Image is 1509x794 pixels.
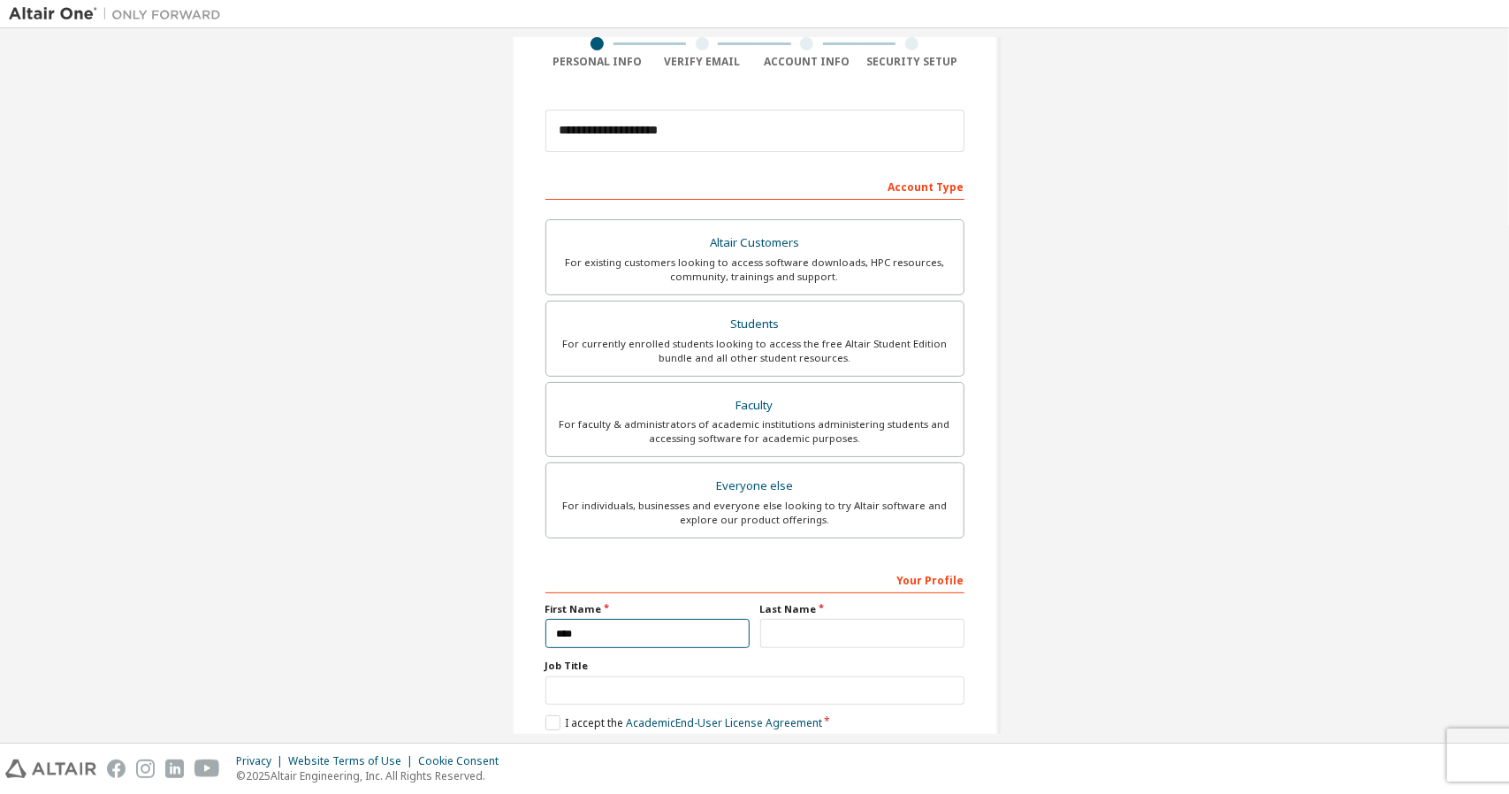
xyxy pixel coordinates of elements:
div: Verify Email [650,55,755,69]
div: For faculty & administrators of academic institutions administering students and accessing softwa... [557,417,953,446]
div: Website Terms of Use [288,754,418,768]
div: For currently enrolled students looking to access the free Altair Student Edition bundle and all ... [557,337,953,365]
div: Students [557,312,953,337]
label: First Name [545,602,750,616]
img: Altair One [9,5,230,23]
label: Last Name [760,602,964,616]
div: Account Info [755,55,860,69]
p: © 2025 Altair Engineering, Inc. All Rights Reserved. [236,768,509,783]
div: Your Profile [545,565,964,593]
div: Security Setup [859,55,964,69]
div: For existing customers looking to access software downloads, HPC resources, community, trainings ... [557,256,953,284]
img: linkedin.svg [165,760,184,778]
img: instagram.svg [136,760,155,778]
img: facebook.svg [107,760,126,778]
div: Everyone else [557,474,953,499]
a: Academic End-User License Agreement [626,715,822,730]
div: For individuals, businesses and everyone else looking to try Altair software and explore our prod... [557,499,953,527]
div: Account Type [545,172,964,200]
label: Job Title [545,659,964,673]
div: Privacy [236,754,288,768]
img: youtube.svg [194,760,220,778]
div: Personal Info [545,55,651,69]
div: Faculty [557,393,953,418]
img: altair_logo.svg [5,760,96,778]
div: Altair Customers [557,231,953,256]
div: Cookie Consent [418,754,509,768]
label: I accept the [545,715,822,730]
